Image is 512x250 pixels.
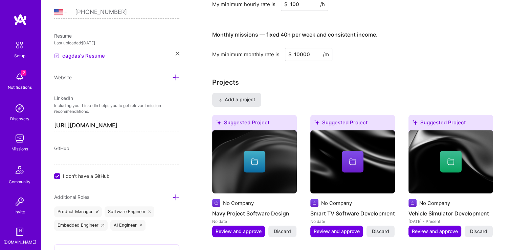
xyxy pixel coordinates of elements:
[75,2,179,22] input: +1 (000) 000-0000
[366,226,395,237] button: Discard
[8,84,32,91] div: Notifications
[13,70,26,84] img: bell
[408,209,493,218] h4: Vehicle Simulator Development
[54,103,179,114] p: Including your LinkedIn helps you to get relevant mission recommendations.
[13,102,26,115] img: discovery
[465,226,493,237] button: Discard
[310,226,363,237] button: Review and approve
[314,120,319,125] i: icon SuggestedTeams
[12,145,28,152] div: Missions
[412,228,458,235] span: Review and approve
[54,39,179,46] div: Last uploaded: [DATE]
[413,120,418,125] i: icon SuggestedTeams
[268,226,296,237] button: Discard
[408,218,493,225] div: [DATE] - Present
[419,200,450,207] div: No Company
[13,38,27,52] img: setup
[218,96,255,103] span: Add a project
[9,178,30,185] div: Community
[110,220,146,231] div: AI Engineer
[212,130,297,194] img: cover
[310,115,395,133] div: Suggested Project
[54,75,72,80] span: Website
[285,48,332,61] input: XXX
[54,95,73,101] span: LinkedIn
[212,226,265,237] button: Review and approve
[3,238,36,246] div: [DOMAIN_NAME]
[310,199,318,207] img: Company logo
[310,218,395,225] div: No date
[54,33,72,39] span: Resume
[212,93,261,106] button: Add a project
[274,228,291,235] span: Discard
[140,224,142,227] i: icon Close
[15,208,25,215] div: Invite
[212,77,239,87] div: Projects
[149,210,151,213] i: icon Close
[310,130,395,194] img: cover
[63,172,110,180] span: I don't have a GitHub
[212,51,280,58] div: My minimum monthly rate is
[408,130,493,194] img: cover
[212,115,297,133] div: Suggested Project
[408,115,493,133] div: Suggested Project
[372,228,389,235] span: Discard
[12,162,28,178] img: Community
[54,206,102,217] div: Product Manager
[54,52,105,60] a: cagdas's Resume
[212,32,378,38] h4: Monthly missions — fixed 40h per week and consistent income.
[54,53,60,59] img: Resume
[105,206,155,217] div: Software Engineer
[310,209,395,218] h4: Smart TV Software Development
[13,132,26,145] img: teamwork
[223,200,254,207] div: No Company
[14,14,27,26] img: logo
[212,209,297,218] h4: Navy Project Software Design
[314,228,360,235] span: Review and approve
[216,120,221,125] i: icon SuggestedTeams
[14,52,25,59] div: Setup
[323,51,329,58] span: /m
[288,51,292,58] span: $
[216,228,262,235] span: Review and approve
[470,228,487,235] span: Discard
[284,1,288,8] span: $
[54,194,89,200] span: Additional Roles
[212,1,275,8] div: My minimum hourly rate is
[320,1,325,8] span: /h
[321,200,352,207] div: No Company
[176,52,179,56] i: icon Close
[10,115,29,122] div: Discovery
[408,199,417,207] img: Company logo
[13,195,26,208] img: Invite
[96,210,98,213] i: icon Close
[21,70,26,76] span: 2
[13,225,26,238] img: guide book
[102,224,104,227] i: icon Close
[212,218,297,225] div: No date
[54,220,108,231] div: Embedded Engineer
[408,226,461,237] button: Review and approve
[218,98,222,102] i: icon PlusBlack
[212,199,220,207] img: Company logo
[54,145,69,151] span: GitHub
